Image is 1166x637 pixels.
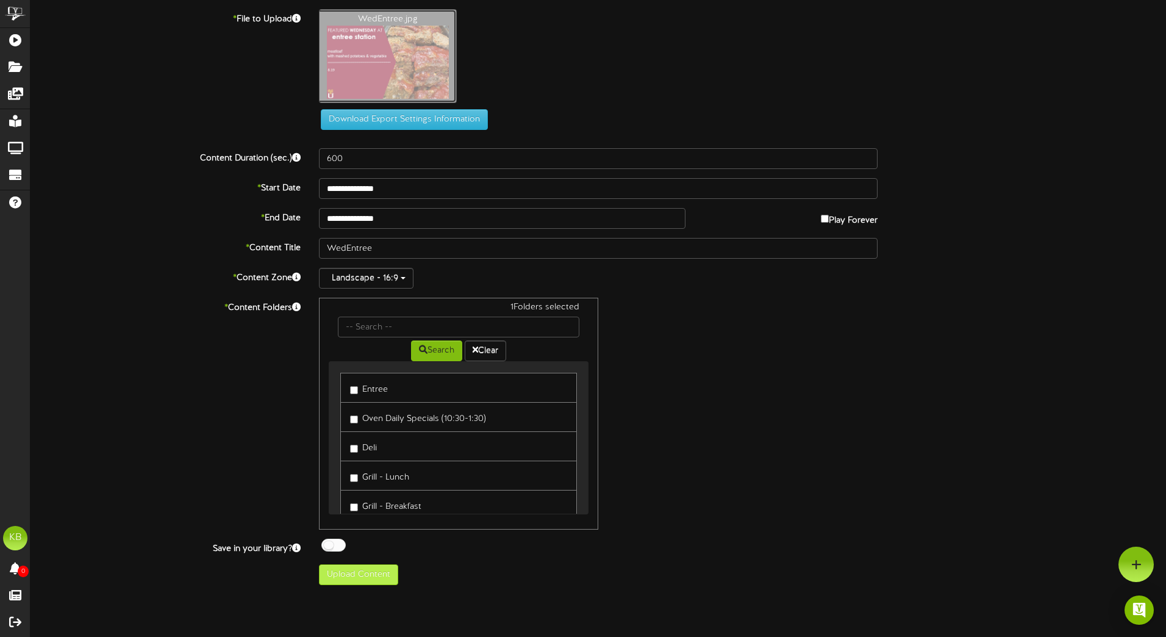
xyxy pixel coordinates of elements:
label: Start Date [21,178,310,195]
label: Entree [350,380,388,396]
span: 0 [18,566,29,577]
div: KB [3,526,27,550]
input: Oven Daily Specials (10:30-1:30) [350,416,358,423]
input: -- Search -- [338,317,579,337]
button: Download Export Settings Information [321,109,488,130]
label: File to Upload [21,9,310,26]
label: Deli [350,438,377,455]
label: Grill - Breakfast [350,497,421,513]
label: Content Title [21,238,310,254]
label: Content Duration (sec.) [21,148,310,165]
label: Play Forever [821,208,878,227]
button: Clear [465,340,506,361]
label: End Date [21,208,310,225]
label: Oven Daily Specials (10:30-1:30) [350,409,486,425]
input: Entree [350,386,358,394]
input: Deli [350,445,358,453]
label: Content Zone [21,268,310,284]
a: Download Export Settings Information [315,115,488,124]
button: Landscape - 16:9 [319,268,413,289]
label: Save in your library? [21,539,310,555]
input: Grill - Breakfast [350,503,358,511]
label: Content Folders [21,298,310,314]
div: Open Intercom Messenger [1125,596,1154,625]
input: Grill - Lunch [350,474,358,482]
input: Play Forever [821,215,829,223]
button: Search [411,340,462,361]
div: 1 Folders selected [329,301,588,317]
input: Title of this Content [319,238,878,259]
label: Grill - Lunch [350,467,409,484]
button: Upload Content [319,564,398,585]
